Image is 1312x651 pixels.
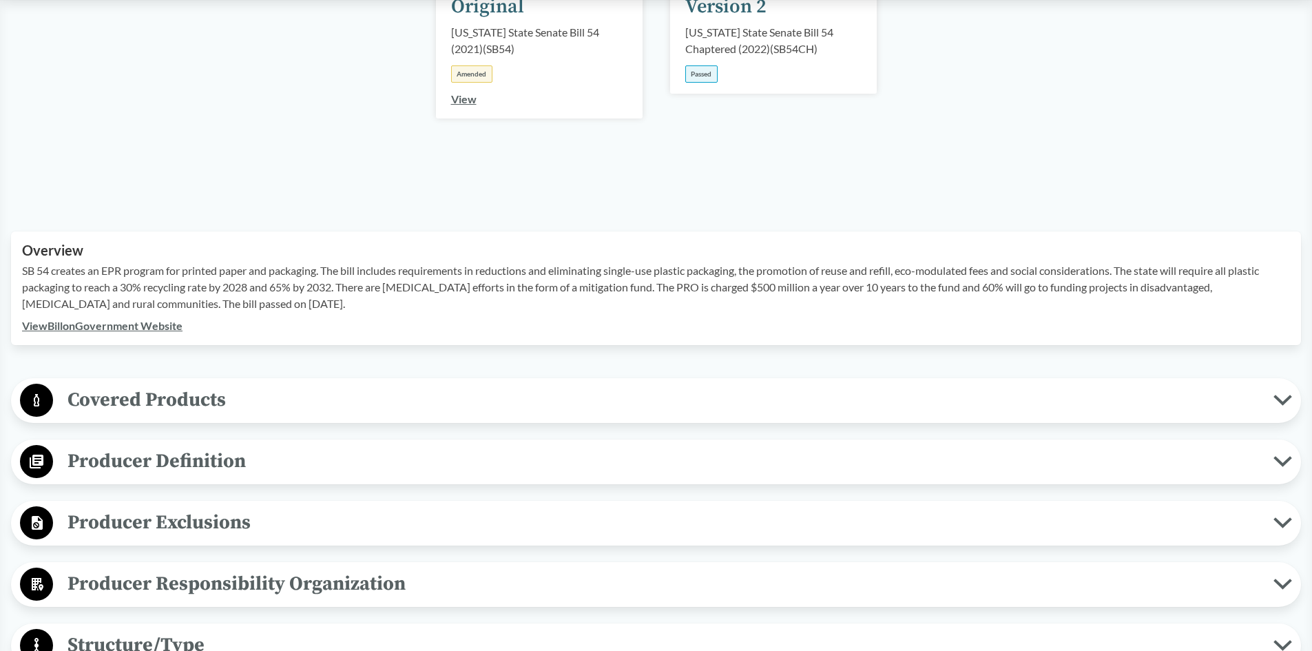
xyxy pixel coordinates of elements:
[53,384,1273,415] span: Covered Products
[53,507,1273,538] span: Producer Exclusions
[16,567,1296,602] button: Producer Responsibility Organization
[451,24,627,57] div: [US_STATE] State Senate Bill 54 (2021) ( SB54 )
[685,24,862,57] div: [US_STATE] State Senate Bill 54 Chaptered (2022) ( SB54CH )
[451,65,492,83] div: Amended
[16,444,1296,479] button: Producer Definition
[451,92,477,105] a: View
[16,383,1296,418] button: Covered Products
[22,319,183,332] a: ViewBillonGovernment Website
[22,242,1290,258] h2: Overview
[16,506,1296,541] button: Producer Exclusions
[53,446,1273,477] span: Producer Definition
[22,262,1290,312] p: SB 54 creates an EPR program for printed paper and packaging. The bill includes requirements in r...
[53,568,1273,599] span: Producer Responsibility Organization
[685,65,718,83] div: Passed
